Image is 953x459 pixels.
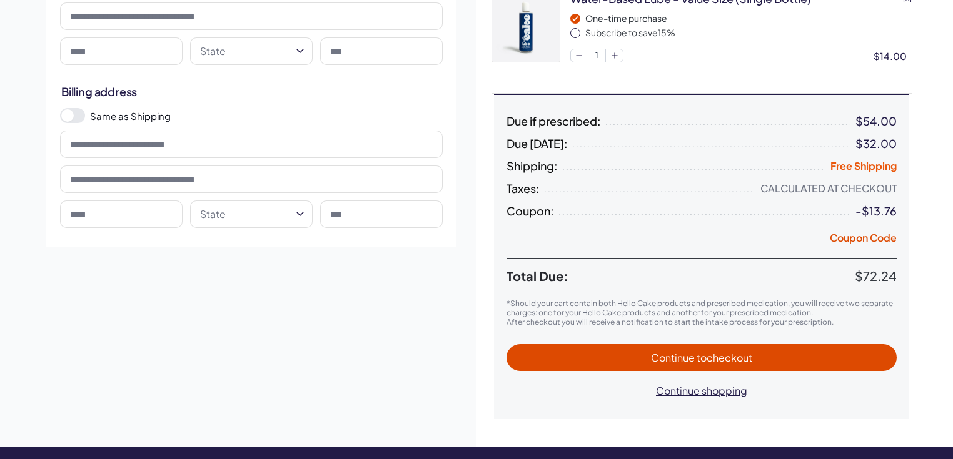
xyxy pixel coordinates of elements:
[830,159,897,172] span: Free Shipping
[855,115,897,127] div: $54.00
[507,317,834,327] span: After checkout you will receive a notification to start the intake process for your prescription.
[855,205,897,217] div: -$13.76
[855,137,897,150] div: $32.00
[651,351,752,364] span: Continue
[507,182,540,195] span: Taxes:
[507,137,568,150] span: Due [DATE]:
[855,268,897,284] span: $72.24
[585,27,912,39] div: Subscribe to save 15 %
[507,115,601,127] span: Due if prescribed:
[507,344,897,371] button: Continue tocheckout
[61,84,441,99] h2: Billing address
[830,231,897,249] button: Coupon Code
[874,49,912,62] div: $14.00
[90,109,443,122] label: Same as Shipping
[656,384,747,397] span: Continue shopping
[588,49,606,62] span: 1
[507,205,554,217] span: Coupon:
[507,299,897,317] p: *Should your cart contain both Hello Cake products and prescribed medication, you will receive tw...
[760,182,897,195] div: Calculated at Checkout
[585,12,912,25] div: One-time purchase
[643,377,760,404] button: Continue shopping
[507,160,558,172] span: Shipping:
[697,351,752,364] span: to checkout
[507,269,855,284] span: Total Due:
